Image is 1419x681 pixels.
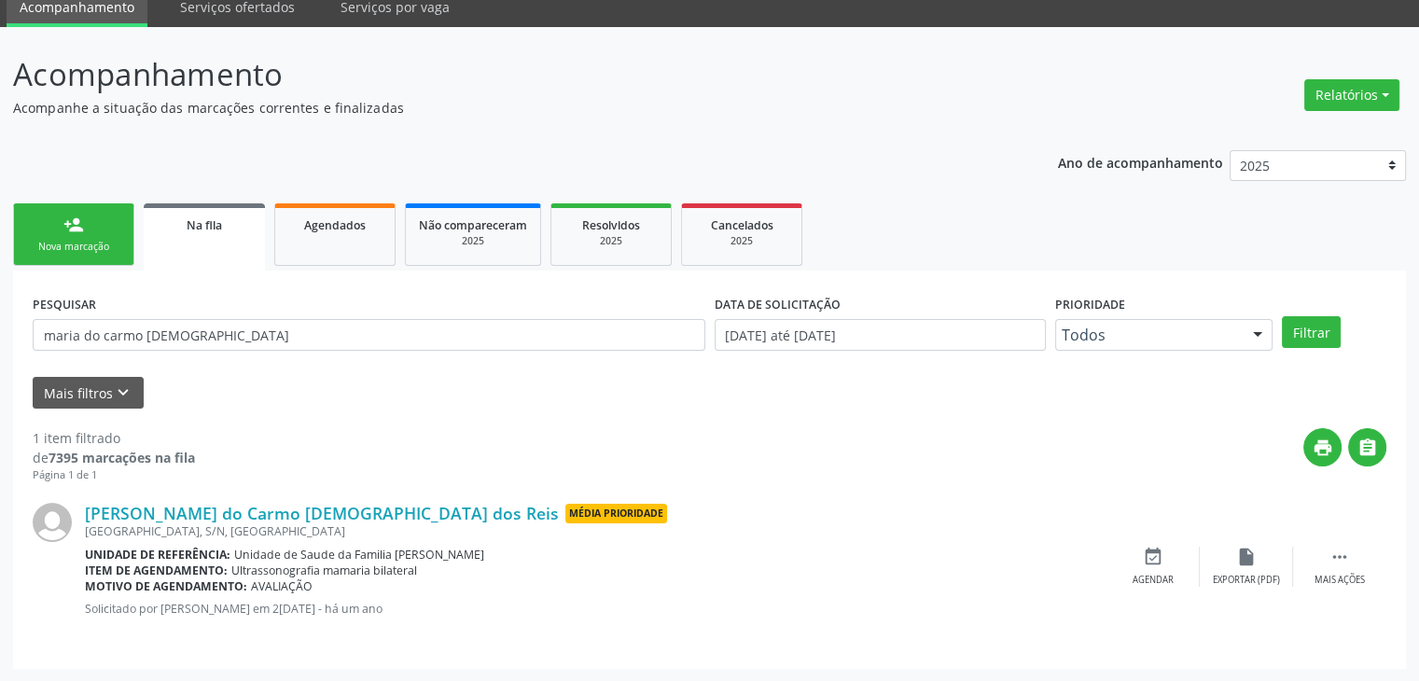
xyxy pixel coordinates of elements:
[1348,428,1386,466] button: 
[1329,547,1350,567] i: 
[1313,438,1333,458] i: print
[695,234,788,248] div: 2025
[1304,79,1399,111] button: Relatórios
[251,578,313,594] span: AVALIAÇÃO
[33,467,195,483] div: Página 1 de 1
[1133,574,1174,587] div: Agendar
[33,428,195,448] div: 1 item filtrado
[564,234,658,248] div: 2025
[1055,290,1125,319] label: Prioridade
[13,98,988,118] p: Acompanhe a situação das marcações correntes e finalizadas
[85,578,247,594] b: Motivo de agendamento:
[234,547,484,563] span: Unidade de Saude da Familia [PERSON_NAME]
[1357,438,1378,458] i: 
[231,563,417,578] span: Ultrassonografia mamaria bilateral
[1062,326,1235,344] span: Todos
[1303,428,1342,466] button: print
[582,217,640,233] span: Resolvidos
[419,217,527,233] span: Não compareceram
[85,503,559,523] a: [PERSON_NAME] do Carmo [DEMOGRAPHIC_DATA] dos Reis
[85,523,1106,539] div: [GEOGRAPHIC_DATA], S/N, [GEOGRAPHIC_DATA]
[304,217,366,233] span: Agendados
[85,563,228,578] b: Item de agendamento:
[27,240,120,254] div: Nova marcação
[715,290,841,319] label: DATA DE SOLICITAÇÃO
[85,547,230,563] b: Unidade de referência:
[13,51,988,98] p: Acompanhamento
[715,319,1046,351] input: Selecione um intervalo
[33,503,72,542] img: img
[419,234,527,248] div: 2025
[711,217,773,233] span: Cancelados
[49,449,195,466] strong: 7395 marcações na fila
[33,290,96,319] label: PESQUISAR
[1315,574,1365,587] div: Mais ações
[85,601,1106,617] p: Solicitado por [PERSON_NAME] em 2[DATE] - há um ano
[1282,316,1341,348] button: Filtrar
[1143,547,1163,567] i: event_available
[33,448,195,467] div: de
[187,217,222,233] span: Na fila
[33,377,144,410] button: Mais filtroskeyboard_arrow_down
[1213,574,1280,587] div: Exportar (PDF)
[1058,150,1223,174] p: Ano de acompanhamento
[63,215,84,235] div: person_add
[33,319,705,351] input: Nome, CNS
[1236,547,1257,567] i: insert_drive_file
[113,382,133,403] i: keyboard_arrow_down
[565,504,667,523] span: Média Prioridade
